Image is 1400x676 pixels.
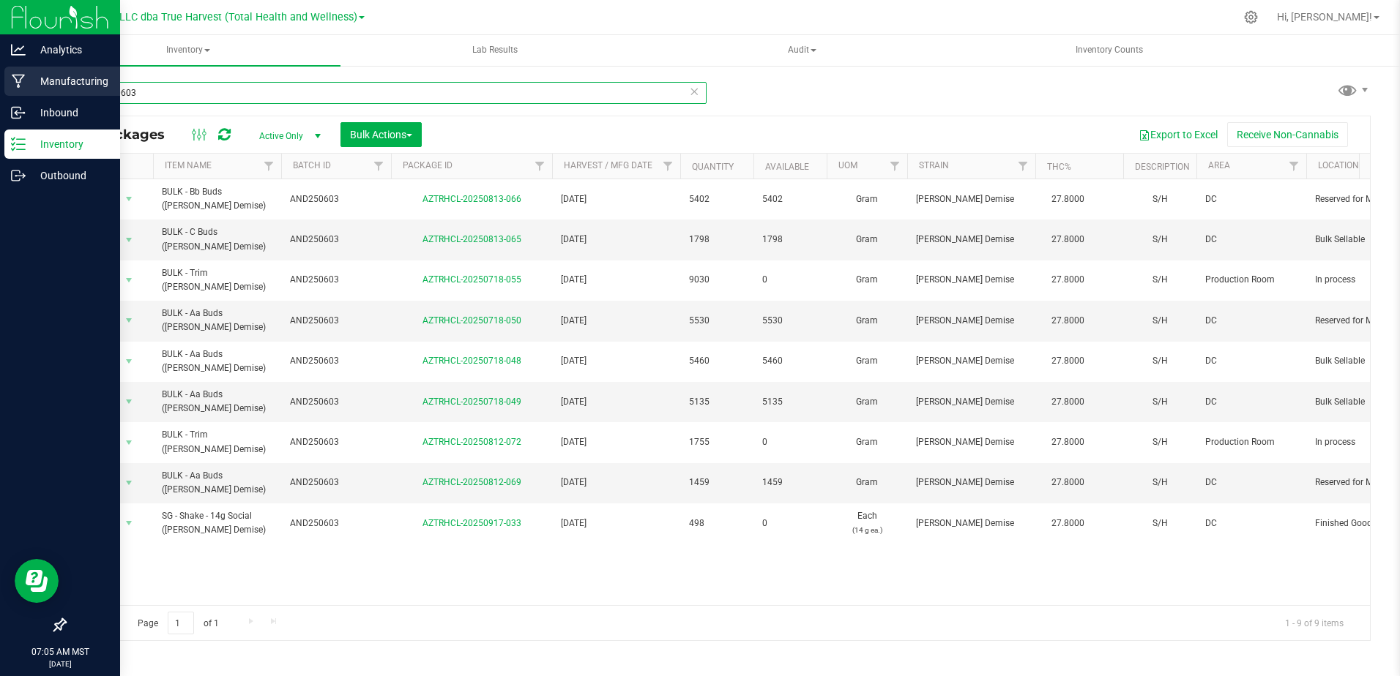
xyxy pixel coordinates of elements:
[26,104,113,121] p: Inbound
[916,192,1027,206] span: [PERSON_NAME] Demise
[1205,192,1297,206] span: DC
[350,129,412,140] span: Bulk Actions
[689,314,745,328] span: 5530
[422,477,521,487] a: AZTRHCL-20250812-069
[340,122,422,147] button: Bulk Actions
[422,518,521,528] a: AZTRHCL-20250917-033
[7,658,113,669] p: [DATE]
[120,473,138,493] span: select
[835,395,898,409] span: Gram
[689,233,745,247] span: 1798
[528,154,552,179] a: Filter
[1227,122,1348,147] button: Receive Non-Cannabis
[916,476,1027,489] span: [PERSON_NAME] Demise
[835,509,898,537] span: Each
[765,162,809,172] a: Available
[290,435,382,449] span: AND250603
[689,354,745,368] span: 5460
[120,513,138,533] span: select
[162,388,272,416] span: BULK - Aa Buds ([PERSON_NAME] Demise)
[1205,476,1297,489] span: DC
[1132,312,1188,329] div: S/H
[1044,350,1092,372] span: 27.8000
[689,82,699,101] span: Clear
[1044,310,1092,331] span: 27.8000
[1044,472,1092,493] span: 27.8000
[916,233,1027,247] span: [PERSON_NAME] Demise
[422,356,521,366] a: AZTRHCL-20250718-048
[120,391,138,412] span: select
[367,154,391,179] a: Filter
[162,225,272,253] span: BULK - C Buds ([PERSON_NAME] Demise)
[835,273,898,287] span: Gram
[561,395,671,409] span: [DATE]
[1132,394,1188,410] div: S/H
[1044,189,1092,210] span: 27.8000
[919,160,949,170] a: Strain
[403,160,453,170] a: Package ID
[1132,191,1188,208] div: S/H
[162,307,272,334] span: BULK - Aa Buds ([PERSON_NAME] Demise)
[162,509,272,537] span: SG - Shake - 14g Social ([PERSON_NAME] Demise)
[835,354,898,368] span: Gram
[290,192,382,206] span: AND250603
[692,162,734,172] a: Quantity
[762,517,818,530] span: 0
[290,314,382,328] span: AND250603
[293,160,331,170] a: Batch ID
[290,273,382,287] span: AND250603
[689,435,745,449] span: 1755
[422,194,521,204] a: AZTRHCL-20250813-066
[1011,154,1035,179] a: Filter
[916,273,1027,287] span: [PERSON_NAME] Demise
[1044,391,1092,413] span: 27.8000
[64,82,707,104] input: Search Package ID, Item Name, SKU, Lot or Part Number...
[1132,271,1188,288] div: S/H
[689,395,745,409] span: 5135
[762,395,818,409] span: 5135
[165,160,212,170] a: Item Name
[838,160,857,170] a: UOM
[561,354,671,368] span: [DATE]
[561,233,671,247] span: [DATE]
[290,354,382,368] span: AND250603
[1205,435,1297,449] span: Production Room
[1044,269,1092,290] span: 27.8000
[290,476,382,489] span: AND250603
[1047,162,1071,172] a: THC%
[835,233,898,247] span: Gram
[1205,314,1297,328] span: DC
[1132,515,1188,532] div: S/H
[835,314,898,328] span: Gram
[916,395,1027,409] span: [PERSON_NAME] Demise
[762,354,818,368] span: 5460
[35,35,340,66] a: Inventory
[162,266,272,294] span: BULK - Trim ([PERSON_NAME] Demise)
[1132,434,1188,451] div: S/H
[1135,162,1190,172] a: Description
[1205,395,1297,409] span: DC
[422,437,521,447] a: AZTRHCL-20250812-072
[342,35,647,66] a: Lab Results
[1129,122,1227,147] button: Export to Excel
[561,517,671,530] span: [DATE]
[162,428,272,456] span: BULK - Trim ([PERSON_NAME] Demise)
[762,314,818,328] span: 5530
[1044,432,1092,453] span: 27.8000
[120,432,138,453] span: select
[120,351,138,372] span: select
[762,192,818,206] span: 5402
[649,35,955,66] a: Audit
[689,192,745,206] span: 5402
[42,11,357,23] span: DXR FINANCE 4 LLC dba True Harvest (Total Health and Wellness)
[453,44,537,56] span: Lab Results
[561,435,671,449] span: [DATE]
[916,435,1027,449] span: [PERSON_NAME] Demise
[650,36,954,65] span: Audit
[1273,612,1355,634] span: 1 - 9 of 9 items
[1277,11,1372,23] span: Hi, [PERSON_NAME]!
[689,476,745,489] span: 1459
[15,559,59,603] iframe: Resource center
[422,397,521,407] a: AZTRHCL-20250718-049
